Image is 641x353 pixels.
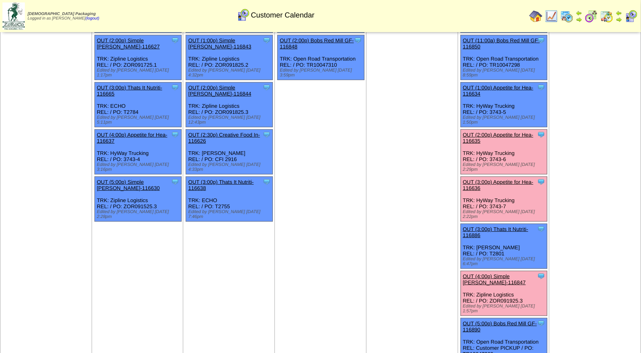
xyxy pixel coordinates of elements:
img: line_graph.gif [545,10,558,23]
a: OUT (3:00p) Thats It Nutriti-116665 [97,85,162,97]
a: OUT (3:00p) Appetite for Hea-116636 [463,179,533,191]
img: arrowright.gif [576,16,582,23]
img: Tooltip [171,36,179,44]
a: OUT (2:30p) Creative Food In-116626 [188,132,260,144]
a: OUT (11:00a) Bobs Red Mill GF-116850 [463,37,540,50]
a: OUT (2:00p) Bobs Red Mill GF-116848 [280,37,354,50]
img: calendarcustomer.gif [237,9,250,22]
div: Edited by [PERSON_NAME] [DATE] 2:29pm [463,162,547,172]
img: calendarinout.gif [600,10,613,23]
div: Edited by [PERSON_NAME] [DATE] 1:17pm [97,68,181,78]
a: OUT (1:00p) Simple [PERSON_NAME]-116843 [188,37,251,50]
img: Tooltip [354,36,362,44]
img: Tooltip [537,319,545,327]
span: Logged in as [PERSON_NAME] [28,12,99,21]
div: TRK: ECHO REL: / PO: T2784 [94,83,181,127]
img: Tooltip [171,131,179,139]
img: zoroco-logo-small.webp [2,2,25,30]
span: [DEMOGRAPHIC_DATA] Packaging [28,12,96,16]
div: TRK: Zipline Logistics REL: / PO: ZOR091525.3 [94,177,181,222]
div: TRK: Zipline Logistics REL: / PO: ZOR091825.2 [186,35,273,80]
div: TRK: [PERSON_NAME] REL: / PO: CFI 2916 [186,130,273,174]
a: OUT (4:00p) Simple [PERSON_NAME]-116847 [463,273,526,285]
img: Tooltip [537,178,545,186]
div: Edited by [PERSON_NAME] [DATE] 1:50pm [463,115,547,125]
a: OUT (2:00p) Appetite for Hea-116635 [463,132,533,144]
div: TRK: HyWay Trucking REL: / PO: 3743-4 [94,130,181,174]
div: TRK: Zipline Logistics REL: / PO: ZOR091825.3 [186,83,273,127]
div: TRK: HyWay Trucking REL: / PO: 3743-7 [461,177,547,222]
img: calendarcustomer.gif [625,10,638,23]
a: (logout) [86,16,99,21]
img: home.gif [529,10,542,23]
span: Customer Calendar [251,11,314,20]
div: Edited by [PERSON_NAME] [DATE] 4:33pm [188,162,272,172]
img: Tooltip [537,83,545,92]
img: Tooltip [537,272,545,280]
a: OUT (2:00p) Simple [PERSON_NAME]-116627 [97,37,160,50]
div: TRK: HyWay Trucking REL: / PO: 3743-5 [461,83,547,127]
img: arrowright.gif [616,16,622,23]
div: Edited by [PERSON_NAME] [DATE] 6:47pm [463,257,547,266]
a: OUT (3:00p) Thats It Nutriti-116638 [188,179,254,191]
img: Tooltip [171,83,179,92]
img: arrowleft.gif [616,10,622,16]
img: Tooltip [537,225,545,233]
div: Edited by [PERSON_NAME] [DATE] 1:57pm [463,304,547,314]
a: OUT (1:00p) Appetite for Hea-116634 [463,85,533,97]
div: Edited by [PERSON_NAME] [DATE] 12:43pm [188,115,272,125]
div: TRK: Open Road Transportation REL: / PO: TR10047310 [278,35,364,80]
a: OUT (5:00p) Bobs Red Mill GF-116890 [463,320,537,333]
img: Tooltip [263,131,271,139]
img: Tooltip [263,36,271,44]
img: Tooltip [263,83,271,92]
div: Edited by [PERSON_NAME] [DATE] 3:59pm [280,68,364,78]
div: TRK: HyWay Trucking REL: / PO: 3743-6 [461,130,547,174]
a: OUT (5:00p) Simple [PERSON_NAME]-116630 [97,179,160,191]
div: Edited by [PERSON_NAME] [DATE] 7:46pm [188,209,272,219]
div: Edited by [PERSON_NAME] [DATE] 2:28pm [97,209,181,219]
img: calendarblend.gif [585,10,598,23]
div: Edited by [PERSON_NAME] [DATE] 5:11pm [97,115,181,125]
img: Tooltip [537,131,545,139]
img: Tooltip [263,178,271,186]
a: OUT (4:00p) Appetite for Hea-116637 [97,132,167,144]
div: TRK: [PERSON_NAME] REL: / PO: T2801 [461,224,547,269]
img: Tooltip [537,36,545,44]
div: TRK: ECHO REL: / PO: T2755 [186,177,273,222]
img: Tooltip [171,178,179,186]
img: arrowleft.gif [576,10,582,16]
div: TRK: Zipline Logistics REL: / PO: ZOR091725.1 [94,35,181,80]
div: Edited by [PERSON_NAME] [DATE] 3:16pm [97,162,181,172]
div: Edited by [PERSON_NAME] [DATE] 8:59pm [463,68,547,78]
div: Edited by [PERSON_NAME] [DATE] 4:32pm [188,68,272,78]
div: TRK: Open Road Transportation REL: / PO: TR10047298 [461,35,547,80]
div: TRK: Zipline Logistics REL: / PO: ZOR091925.3 [461,271,547,316]
img: calendarprod.gif [560,10,573,23]
a: OUT (3:00p) Thats It Nutriti-116886 [463,226,529,238]
div: Edited by [PERSON_NAME] [DATE] 2:22pm [463,209,547,219]
a: OUT (2:00p) Simple [PERSON_NAME]-116844 [188,85,251,97]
